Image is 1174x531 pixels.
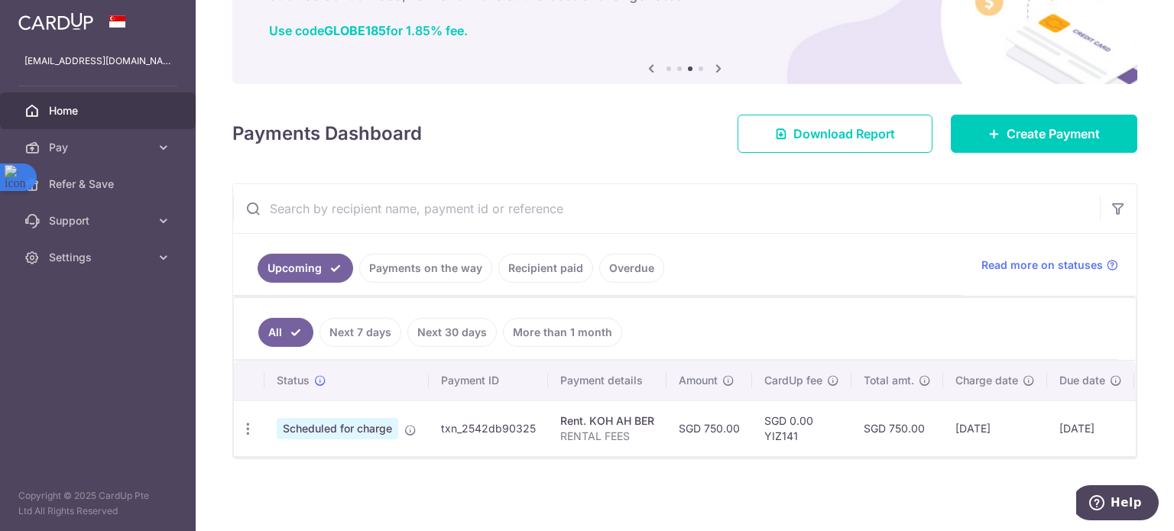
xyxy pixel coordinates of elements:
p: [EMAIL_ADDRESS][DOMAIN_NAME] [24,53,171,69]
a: Upcoming [258,254,353,283]
input: Search by recipient name, payment id or reference [233,184,1100,233]
h4: Payments Dashboard [232,120,422,147]
a: Overdue [599,254,664,283]
span: Download Report [793,125,895,143]
span: Read more on statuses [981,257,1103,273]
span: Pay [49,140,150,155]
span: Scheduled for charge [277,418,398,439]
span: Charge date [955,373,1018,388]
td: SGD 750.00 [851,400,943,456]
div: Rent. KOH AH BER [560,413,654,429]
span: Settings [49,250,150,265]
a: Read more on statuses [981,257,1118,273]
a: Next 30 days [407,318,497,347]
span: Create Payment [1007,125,1100,143]
iframe: Opens a widget where you can find more information [1076,485,1159,523]
th: Payment ID [429,361,548,400]
a: All [258,318,313,347]
td: SGD 750.00 [666,400,752,456]
span: Support [49,213,150,228]
td: [DATE] [1047,400,1134,456]
span: Home [49,103,150,118]
b: GLOBE185 [324,23,386,38]
a: Download Report [738,115,932,153]
span: Refer & Save [49,176,150,192]
span: Amount [679,373,718,388]
a: More than 1 month [503,318,622,347]
td: [DATE] [943,400,1047,456]
span: Due date [1059,373,1105,388]
a: Payments on the way [359,254,492,283]
a: Recipient paid [498,254,593,283]
a: Use codeGLOBE185for 1.85% fee. [269,23,468,38]
p: RENTAL FEES [560,429,654,444]
a: Next 7 days [319,318,401,347]
td: txn_2542db90325 [429,400,548,456]
td: SGD 0.00 YIZ141 [752,400,851,456]
th: Payment details [548,361,666,400]
span: CardUp fee [764,373,822,388]
span: Status [277,373,310,388]
a: Create Payment [951,115,1137,153]
span: Total amt. [864,373,914,388]
img: CardUp [18,12,93,31]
